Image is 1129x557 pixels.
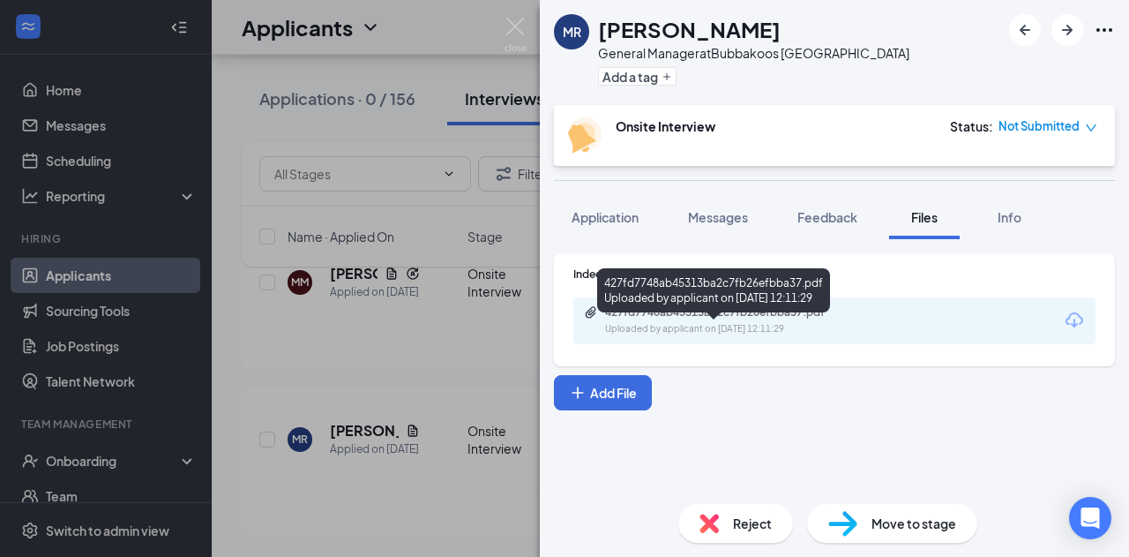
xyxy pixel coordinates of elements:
button: PlusAdd a tag [598,67,677,86]
div: Indeed Resume [573,267,1095,282]
button: ArrowLeftNew [1009,14,1041,46]
div: 427fd7748ab45313ba2c7fb26efbba37.pdf Uploaded by applicant on [DATE] 12:11:29 [597,268,830,312]
div: Uploaded by applicant on [DATE] 12:11:29 [605,322,870,336]
h1: [PERSON_NAME] [598,14,781,44]
b: Onsite Interview [616,118,715,134]
div: MR [563,23,581,41]
span: Application [572,209,639,225]
svg: Plus [662,72,672,82]
a: Paperclip427fd7748ab45313ba2c7fb26efbba37.pdfUploaded by applicant on [DATE] 12:11:29 [584,305,870,336]
span: Feedback [797,209,857,225]
span: Reject [733,514,772,533]
button: Add FilePlus [554,375,652,410]
svg: Paperclip [584,305,598,320]
svg: ArrowLeftNew [1014,19,1036,41]
span: Info [998,209,1021,225]
button: ArrowRight [1051,14,1083,46]
svg: Ellipses [1094,19,1115,41]
span: Files [911,209,938,225]
div: Open Intercom Messenger [1069,497,1111,539]
svg: ArrowRight [1057,19,1078,41]
span: Move to stage [871,514,956,533]
span: down [1085,122,1097,134]
span: Messages [688,209,748,225]
div: General Manager at Bubbakoos [GEOGRAPHIC_DATA] [598,44,909,62]
svg: Plus [569,384,587,402]
div: Status : [950,117,993,135]
span: Not Submitted [998,117,1080,135]
svg: Download [1064,310,1085,331]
